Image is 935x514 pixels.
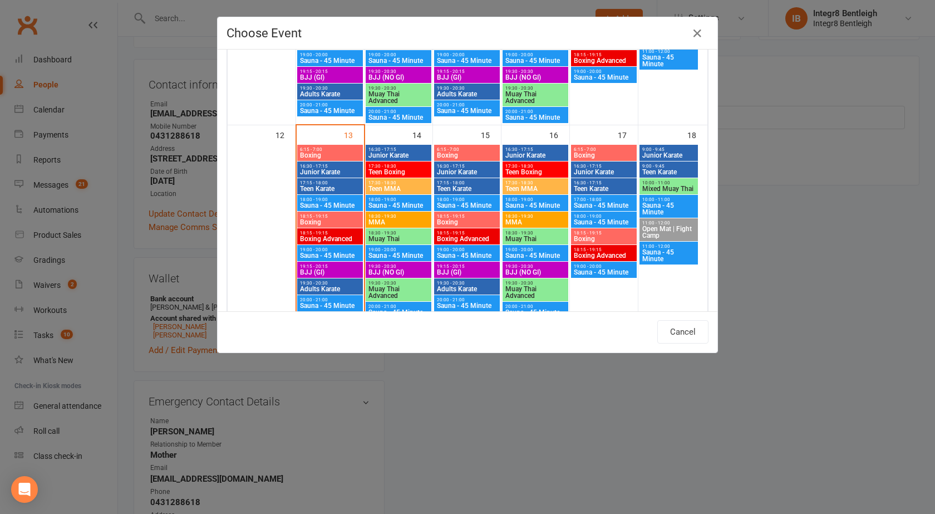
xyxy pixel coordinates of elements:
[299,264,361,269] span: 19:15 - 20:15
[299,152,361,159] span: Boxing
[299,214,361,219] span: 18:15 - 19:15
[368,114,429,121] span: Sauna - 45 Minute
[436,107,498,114] span: Sauna - 45 Minute
[505,180,566,185] span: 17:30 - 18:30
[368,109,429,114] span: 20:00 - 21:00
[412,125,432,144] div: 14
[642,221,696,226] span: 11:00 - 12:00
[436,297,498,302] span: 20:00 - 21:00
[573,219,634,226] span: Sauna - 45 Minute
[368,91,429,104] span: Muay Thai Advanced
[505,114,566,121] span: Sauna - 45 Minute
[505,109,566,114] span: 20:00 - 21:00
[299,202,361,209] span: Sauna - 45 Minute
[573,202,634,209] span: Sauna - 45 Minute
[368,147,429,152] span: 16:30 - 17:15
[505,247,566,252] span: 19:00 - 20:00
[436,281,498,286] span: 19:30 - 20:30
[436,102,498,107] span: 20:00 - 21:00
[436,152,498,159] span: Boxing
[299,164,361,169] span: 16:30 - 17:15
[505,185,566,192] span: Teen MMA
[299,86,361,91] span: 19:30 - 20:30
[344,125,364,144] div: 13
[573,264,634,269] span: 19:00 - 20:00
[642,147,696,152] span: 9:00 - 9:45
[275,125,296,144] div: 12
[436,169,498,175] span: Junior Karate
[573,269,634,276] span: Sauna - 45 Minute
[299,147,361,152] span: 6:15 - 7:00
[573,247,634,252] span: 18:15 - 19:15
[505,164,566,169] span: 17:30 - 18:30
[368,197,429,202] span: 18:00 - 19:00
[436,214,498,219] span: 18:15 - 19:15
[436,57,498,64] span: Sauna - 45 Minute
[505,152,566,159] span: Junior Karate
[573,69,634,74] span: 19:00 - 20:00
[642,185,696,192] span: Mixed Muay Thai
[299,102,361,107] span: 20:00 - 21:00
[368,74,429,81] span: BJJ (NO GI)
[505,147,566,152] span: 16:30 - 17:15
[505,74,566,81] span: BJJ (NO GI)
[299,247,361,252] span: 19:00 - 20:00
[642,197,696,202] span: 10:00 - 11:00
[368,281,429,286] span: 19:30 - 20:30
[573,164,634,169] span: 16:30 - 17:15
[436,69,498,74] span: 19:15 - 20:15
[642,180,696,185] span: 10:00 - 11:00
[11,476,38,503] div: Open Intercom Messenger
[299,91,361,97] span: Adults Karate
[573,197,634,202] span: 17:00 - 18:00
[299,281,361,286] span: 19:30 - 20:30
[436,185,498,192] span: Teen Karate
[687,125,707,144] div: 18
[505,269,566,276] span: BJJ (NO GI)
[299,269,361,276] span: BJJ (GI)
[436,197,498,202] span: 18:00 - 19:00
[299,197,361,202] span: 18:00 - 19:00
[368,69,429,74] span: 19:30 - 20:30
[573,236,634,242] span: Boxing
[299,219,361,226] span: Boxing
[436,52,498,57] span: 19:00 - 20:00
[436,252,498,259] span: Sauna - 45 Minute
[642,169,696,175] span: Teen Karate
[299,74,361,81] span: BJJ (GI)
[642,54,696,67] span: Sauna - 45 Minute
[299,57,361,64] span: Sauna - 45 Minute
[368,286,429,299] span: Muay Thai Advanced
[368,309,429,316] span: Sauna - 45 Minute
[368,180,429,185] span: 17:30 - 18:30
[505,309,566,316] span: Sauna - 45 Minute
[618,125,638,144] div: 17
[436,219,498,226] span: Boxing
[505,57,566,64] span: Sauna - 45 Minute
[573,52,634,57] span: 18:15 - 19:15
[642,249,696,262] span: Sauna - 45 Minute
[436,264,498,269] span: 19:15 - 20:15
[368,252,429,259] span: Sauna - 45 Minute
[505,236,566,242] span: Muay Thai
[436,202,498,209] span: Sauna - 45 Minute
[436,236,498,242] span: Boxing Advanced
[436,91,498,97] span: Adults Karate
[368,169,429,175] span: Teen Boxing
[573,74,634,81] span: Sauna - 45 Minute
[436,74,498,81] span: BJJ (GI)
[573,180,634,185] span: 16:30 - 17:15
[227,26,708,40] h4: Choose Event
[368,152,429,159] span: Junior Karate
[505,197,566,202] span: 18:00 - 19:00
[299,302,361,309] span: Sauna - 45 Minute
[505,281,566,286] span: 19:30 - 20:30
[368,264,429,269] span: 19:30 - 20:30
[299,52,361,57] span: 19:00 - 20:00
[505,52,566,57] span: 19:00 - 20:00
[368,86,429,91] span: 19:30 - 20:30
[299,252,361,259] span: Sauna - 45 Minute
[436,302,498,309] span: Sauna - 45 Minute
[657,320,708,344] button: Cancel
[505,286,566,299] span: Muay Thai Advanced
